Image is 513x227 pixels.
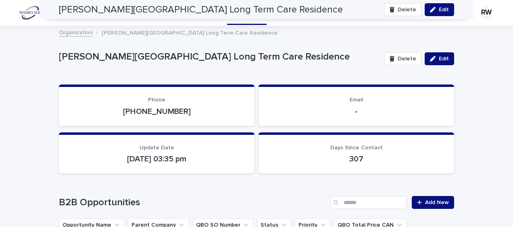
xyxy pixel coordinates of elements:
[330,196,407,209] input: Search
[425,52,454,65] button: Edit
[439,56,449,62] span: Edit
[102,28,277,37] p: [PERSON_NAME][GEOGRAPHIC_DATA] Long Term Care Residence
[16,5,59,21] img: l22tfCASryn9SYBzxJ2O
[350,97,363,103] span: Email
[148,97,165,103] span: Phone
[123,107,191,116] a: [PHONE_NUMBER]
[480,6,493,19] div: RW
[425,200,449,205] span: Add New
[59,51,378,63] p: [PERSON_NAME][GEOGRAPHIC_DATA] Long Term Care Residence
[384,52,421,65] button: Delete
[59,197,327,208] h1: B2B Opportunities
[140,145,174,151] span: Update Date
[268,154,444,164] p: 307
[398,56,416,62] span: Delete
[412,196,454,209] a: Add New
[330,145,383,151] span: Days Since Contact
[268,107,444,116] p: -
[69,154,245,164] p: [DATE] 03:35 pm
[59,27,93,37] a: Organization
